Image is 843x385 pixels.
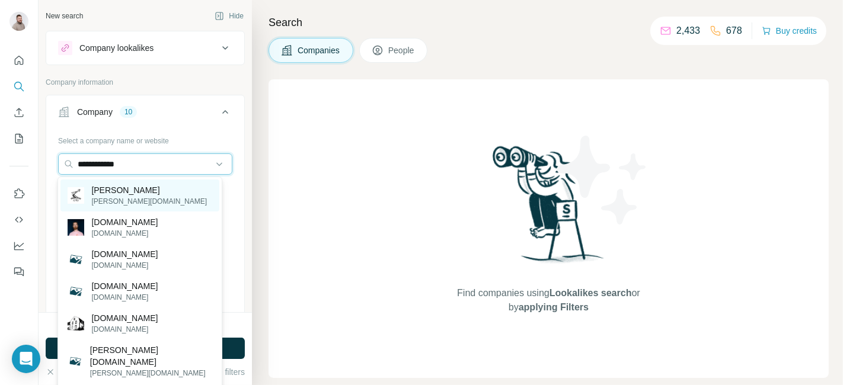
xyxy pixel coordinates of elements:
img: Surfe Illustration - Woman searching with binoculars [487,143,611,275]
button: Use Surfe on LinkedIn [9,183,28,204]
button: Clear [46,366,79,378]
div: 10 [120,107,137,117]
span: applying Filters [519,302,589,312]
div: Open Intercom Messenger [12,345,40,373]
img: Avatar [9,12,28,31]
p: [DOMAIN_NAME] [91,228,158,239]
p: [PERSON_NAME][DOMAIN_NAME] [91,196,207,207]
p: [DOMAIN_NAME] [91,216,158,228]
div: New search [46,11,83,21]
p: [DOMAIN_NAME] [91,292,158,303]
img: doucethennessy.com [68,315,84,332]
button: Buy credits [762,23,817,39]
div: Company lookalikes [79,42,154,54]
span: Companies [298,44,341,56]
button: Quick start [9,50,28,71]
img: daveyhennessy.com [68,251,84,268]
p: 2,433 [676,24,700,38]
p: [DOMAIN_NAME] [91,280,158,292]
p: [DOMAIN_NAME] [91,324,158,335]
p: [PERSON_NAME] [91,184,207,196]
img: grapp-hennessy.com [68,354,82,368]
button: Company10 [46,98,244,131]
p: [DOMAIN_NAME] [91,248,158,260]
img: Hennessy [68,187,84,204]
button: Enrich CSV [9,102,28,123]
div: Company [77,106,113,118]
button: Hide [206,7,252,25]
span: People [388,44,416,56]
div: Select a company name or website [58,131,232,146]
button: Company lookalikes [46,34,244,62]
p: Company information [46,77,245,88]
img: moethennessy.com.tr [68,283,84,300]
button: My lists [9,128,28,149]
button: Dashboard [9,235,28,256]
button: Search [9,76,28,97]
button: Feedback [9,261,28,283]
p: 678 [726,24,742,38]
p: [PERSON_NAME][DOMAIN_NAME] [90,368,212,378]
p: [DOMAIN_NAME] [91,312,158,324]
p: [PERSON_NAME][DOMAIN_NAME] [90,344,212,368]
button: Run search [46,338,245,359]
button: Use Surfe API [9,209,28,230]
span: Find companies using or by [454,286,643,315]
img: barryhennessy.com [68,219,84,236]
h4: Search [269,14,829,31]
p: [DOMAIN_NAME] [91,260,158,271]
span: Lookalikes search [550,288,632,298]
img: Surfe Illustration - Stars [549,127,656,233]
